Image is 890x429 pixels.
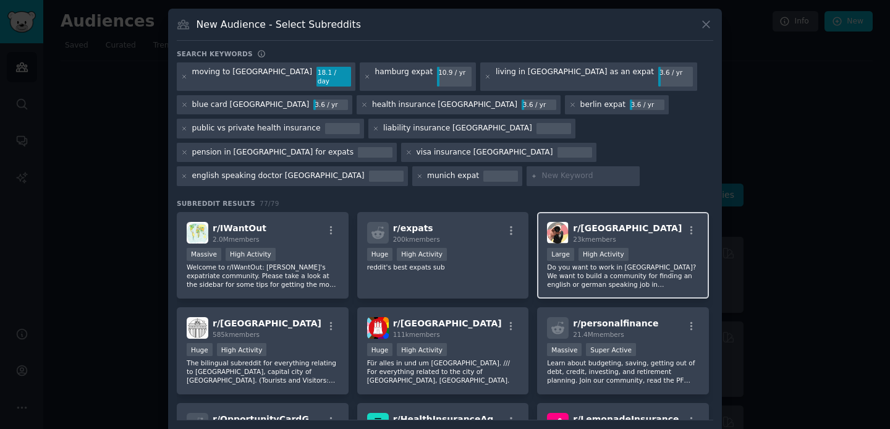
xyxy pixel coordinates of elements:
[547,222,569,244] img: Germany_Jobs
[367,248,393,261] div: Huge
[367,359,519,384] p: Für alles in und um [GEOGRAPHIC_DATA]. /// For everything related to the city of [GEOGRAPHIC_DATA...
[547,343,582,356] div: Massive
[437,67,472,78] div: 10.9 / yr
[522,100,556,111] div: 3.6 / yr
[383,123,532,134] div: liability insurance [GEOGRAPHIC_DATA]
[192,123,321,134] div: public vs private health insurance
[541,171,635,182] input: New Keyword
[393,331,440,338] span: 111k members
[393,236,440,243] span: 200k members
[573,414,679,424] span: r/ LemonadeInsurance
[192,171,365,182] div: english speaking doctor [GEOGRAPHIC_DATA]
[192,147,354,158] div: pension in [GEOGRAPHIC_DATA] for expats
[630,100,664,111] div: 3.6 / yr
[393,223,433,233] span: r/ expats
[397,343,447,356] div: High Activity
[496,67,654,87] div: living in [GEOGRAPHIC_DATA] as an expat
[547,359,699,384] p: Learn about budgeting, saving, getting out of debt, credit, investing, and retirement planning. J...
[187,263,339,289] p: Welcome to r/IWantOut: [PERSON_NAME]'s expatriate community. Please take a look at the sidebar fo...
[316,67,351,87] div: 18.1 / day
[192,100,310,111] div: blue card [GEOGRAPHIC_DATA]
[187,248,221,261] div: Massive
[197,18,361,31] h3: New Audience - Select Subreddits
[586,343,636,356] div: Super Active
[217,343,267,356] div: High Activity
[375,67,433,87] div: hamburg expat
[260,200,279,207] span: 77 / 79
[213,318,321,328] span: r/ [GEOGRAPHIC_DATA]
[427,171,479,182] div: munich expat
[192,67,312,87] div: moving to [GEOGRAPHIC_DATA]
[226,248,276,261] div: High Activity
[213,223,266,233] span: r/ IWantOut
[313,100,348,111] div: 3.6 / yr
[573,318,658,328] span: r/ personalfinance
[177,199,255,208] span: Subreddit Results
[213,414,340,424] span: r/ OpportunityCardGerman
[187,343,213,356] div: Huge
[367,317,389,339] img: hamburg
[573,331,624,338] span: 21.4M members
[547,263,699,289] p: Do you want to work in [GEOGRAPHIC_DATA]? We want to build a community for finding an english or ...
[393,414,515,424] span: r/ HealthInsuranceAgents
[187,359,339,384] p: The bilingual subreddit for everything relating to [GEOGRAPHIC_DATA], capital city of [GEOGRAPHIC...
[213,236,260,243] span: 2.0M members
[393,318,502,328] span: r/ [GEOGRAPHIC_DATA]
[372,100,517,111] div: health insurance [GEOGRAPHIC_DATA]
[367,343,393,356] div: Huge
[547,248,574,261] div: Large
[177,49,253,58] h3: Search keywords
[187,222,208,244] img: IWantOut
[417,147,553,158] div: visa insurance [GEOGRAPHIC_DATA]
[187,317,208,339] img: berlin
[573,223,682,233] span: r/ [GEOGRAPHIC_DATA]
[573,236,616,243] span: 23k members
[397,248,447,261] div: High Activity
[367,263,519,271] p: reddit's best expats sub
[213,331,260,338] span: 585k members
[580,100,625,111] div: berlin expat
[578,248,629,261] div: High Activity
[658,67,693,78] div: 3.6 / yr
